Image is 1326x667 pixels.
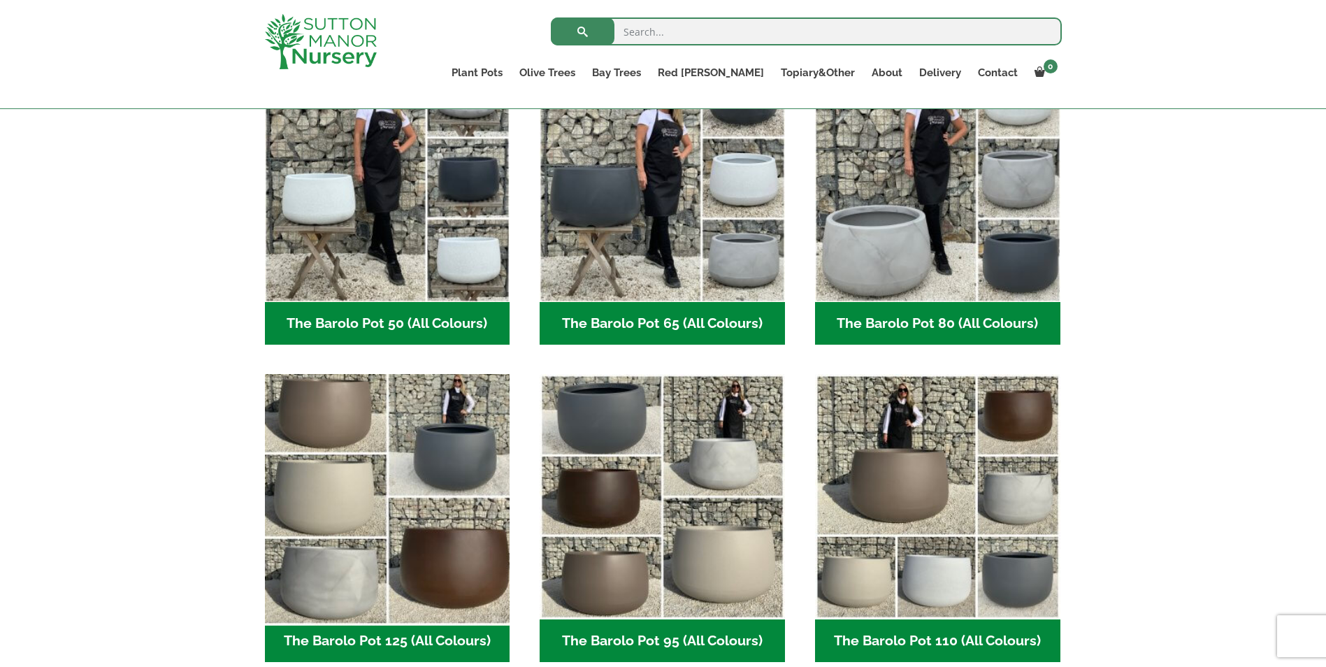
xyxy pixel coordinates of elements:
a: Visit product category The Barolo Pot 95 (All Colours) [540,374,785,662]
span: 0 [1044,59,1058,73]
a: Visit product category The Barolo Pot 125 (All Colours) [265,374,510,662]
h2: The Barolo Pot 110 (All Colours) [815,619,1060,663]
h2: The Barolo Pot 65 (All Colours) [540,302,785,345]
h2: The Barolo Pot 50 (All Colours) [265,302,510,345]
img: The Barolo Pot 95 (All Colours) [540,374,785,619]
a: 0 [1026,63,1062,83]
img: The Barolo Pot 125 (All Colours) [259,368,516,626]
img: The Barolo Pot 65 (All Colours) [540,57,785,302]
input: Search... [551,17,1062,45]
a: Topiary&Other [772,63,863,83]
h2: The Barolo Pot 80 (All Colours) [815,302,1060,345]
a: Delivery [911,63,970,83]
a: Contact [970,63,1026,83]
img: The Barolo Pot 80 (All Colours) [815,57,1060,302]
a: Olive Trees [511,63,584,83]
a: Bay Trees [584,63,649,83]
h2: The Barolo Pot 95 (All Colours) [540,619,785,663]
h2: The Barolo Pot 125 (All Colours) [265,619,510,663]
img: logo [265,14,377,69]
img: The Barolo Pot 110 (All Colours) [815,374,1060,619]
a: Visit product category The Barolo Pot 80 (All Colours) [815,57,1060,345]
a: Red [PERSON_NAME] [649,63,772,83]
img: The Barolo Pot 50 (All Colours) [265,57,510,302]
a: About [863,63,911,83]
a: Plant Pots [443,63,511,83]
a: Visit product category The Barolo Pot 50 (All Colours) [265,57,510,345]
a: Visit product category The Barolo Pot 110 (All Colours) [815,374,1060,662]
a: Visit product category The Barolo Pot 65 (All Colours) [540,57,785,345]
